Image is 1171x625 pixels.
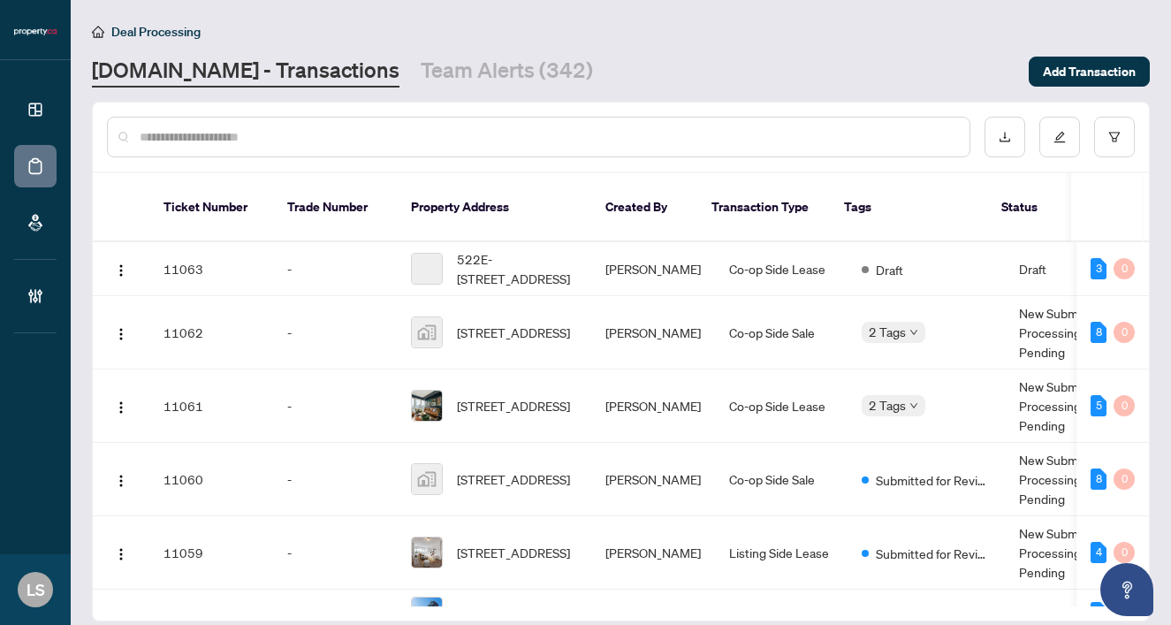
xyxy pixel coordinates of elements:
[457,469,570,489] span: [STREET_ADDRESS]
[457,396,570,415] span: [STREET_ADDRESS]
[273,296,397,370] td: -
[273,242,397,296] td: -
[107,392,135,420] button: Logo
[985,117,1025,157] button: download
[1005,443,1137,516] td: New Submission - Processing Pending
[697,173,830,242] th: Transaction Type
[1100,563,1153,616] button: Open asap
[1114,322,1135,343] div: 0
[1114,469,1135,490] div: 0
[1091,395,1106,416] div: 5
[605,398,701,414] span: [PERSON_NAME]
[27,577,45,602] span: LS
[1114,258,1135,279] div: 0
[149,370,273,443] td: 11061
[1091,322,1106,343] div: 8
[149,296,273,370] td: 11062
[1053,131,1066,143] span: edit
[591,173,697,242] th: Created By
[92,56,399,88] a: [DOMAIN_NAME] - Transactions
[149,242,273,296] td: 11063
[421,56,593,88] a: Team Alerts (342)
[412,537,442,568] img: thumbnail-img
[114,400,128,415] img: Logo
[876,470,991,490] span: Submitted for Review
[605,261,701,277] span: [PERSON_NAME]
[605,545,701,560] span: [PERSON_NAME]
[869,322,906,342] span: 2 Tags
[605,605,701,621] span: [PERSON_NAME]
[457,543,570,562] span: [STREET_ADDRESS]
[397,173,591,242] th: Property Address
[149,173,273,242] th: Ticket Number
[605,471,701,487] span: [PERSON_NAME]
[114,263,128,278] img: Logo
[412,391,442,421] img: thumbnail-img
[715,370,848,443] td: Co-op Side Lease
[457,323,570,342] span: [STREET_ADDRESS]
[114,327,128,341] img: Logo
[1039,117,1080,157] button: edit
[1005,242,1137,296] td: Draft
[715,443,848,516] td: Co-op Side Sale
[107,538,135,567] button: Logo
[1091,469,1106,490] div: 8
[1108,131,1121,143] span: filter
[999,131,1011,143] span: download
[1043,57,1136,86] span: Add Transaction
[107,255,135,283] button: Logo
[14,27,57,37] img: logo
[715,516,848,590] td: Listing Side Lease
[876,604,903,623] span: Draft
[114,547,128,561] img: Logo
[830,173,987,242] th: Tags
[412,317,442,347] img: thumbnail-img
[715,242,848,296] td: Co-op Side Lease
[457,603,570,622] span: [STREET_ADDRESS]
[715,296,848,370] td: Co-op Side Sale
[1094,117,1135,157] button: filter
[457,249,577,288] span: 522E-[STREET_ADDRESS]
[149,443,273,516] td: 11060
[1091,542,1106,563] div: 4
[1005,296,1137,370] td: New Submission - Processing Pending
[107,318,135,347] button: Logo
[412,464,442,494] img: thumbnail-img
[1091,602,1106,623] div: 4
[114,474,128,488] img: Logo
[909,328,918,337] span: down
[987,173,1120,242] th: Status
[273,370,397,443] td: -
[111,24,201,40] span: Deal Processing
[149,516,273,590] td: 11059
[876,544,991,563] span: Submitted for Review
[1029,57,1150,87] button: Add Transaction
[1005,516,1137,590] td: New Submission - Processing Pending
[909,401,918,410] span: down
[1005,370,1137,443] td: New Submission - Processing Pending
[107,465,135,493] button: Logo
[605,324,701,340] span: [PERSON_NAME]
[92,26,104,38] span: home
[1091,258,1106,279] div: 3
[1114,542,1135,563] div: 0
[273,516,397,590] td: -
[869,395,906,415] span: 2 Tags
[273,173,397,242] th: Trade Number
[876,260,903,279] span: Draft
[1114,395,1135,416] div: 0
[273,443,397,516] td: -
